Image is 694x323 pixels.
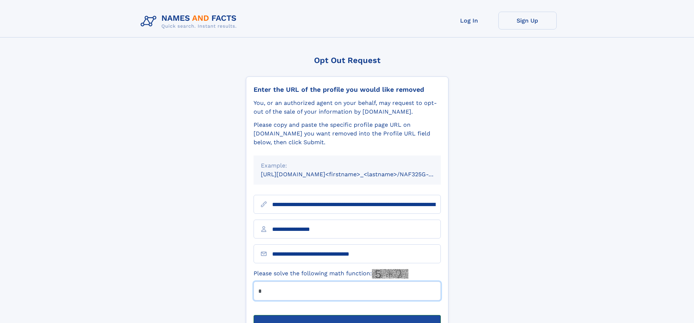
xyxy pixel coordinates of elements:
[246,56,448,65] div: Opt Out Request
[254,121,441,147] div: Please copy and paste the specific profile page URL on [DOMAIN_NAME] you want removed into the Pr...
[138,12,243,31] img: Logo Names and Facts
[498,12,557,29] a: Sign Up
[254,86,441,94] div: Enter the URL of the profile you would like removed
[440,12,498,29] a: Log In
[254,269,408,279] label: Please solve the following math function:
[261,161,434,170] div: Example:
[261,171,455,178] small: [URL][DOMAIN_NAME]<firstname>_<lastname>/NAF325G-xxxxxxxx
[254,99,441,116] div: You, or an authorized agent on your behalf, may request to opt-out of the sale of your informatio...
